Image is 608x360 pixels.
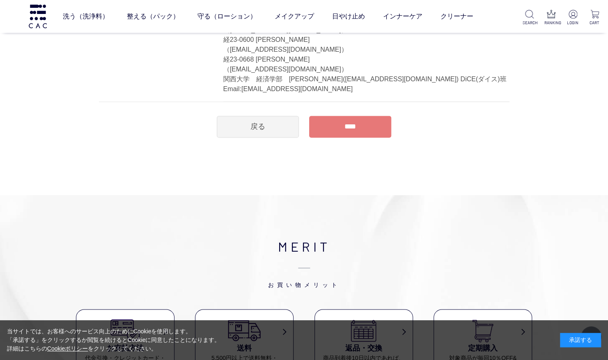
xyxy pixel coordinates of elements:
[217,116,299,138] a: 戻る
[383,5,422,28] a: インナーケア
[566,10,580,26] a: LOGIN
[587,10,601,26] a: CART
[197,5,257,28] a: 守る（ローション）
[560,333,601,347] div: 承諾する
[275,5,314,28] a: メイクアップ
[76,256,532,289] span: お買い物メリット
[441,5,473,28] a: クリーナー
[47,345,88,352] a: Cookieポリシー
[566,20,580,26] p: LOGIN
[7,327,220,353] div: 当サイトでは、お客様へのサービス向上のためにCookieを使用します。 「承諾する」をクリックするか閲覧を続けるとCookieに同意したことになります。 詳細はこちらの をクリックしてください。
[28,5,48,28] img: logo
[587,20,601,26] p: CART
[522,20,536,26] p: SEARCH
[332,5,365,28] a: 日やけ止め
[544,10,558,26] a: RANKING
[76,236,532,289] h2: MERIT
[522,10,536,26] a: SEARCH
[127,5,179,28] a: 整える（パック）
[63,5,109,28] a: 洗う（洗浄料）
[544,20,558,26] p: RANKING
